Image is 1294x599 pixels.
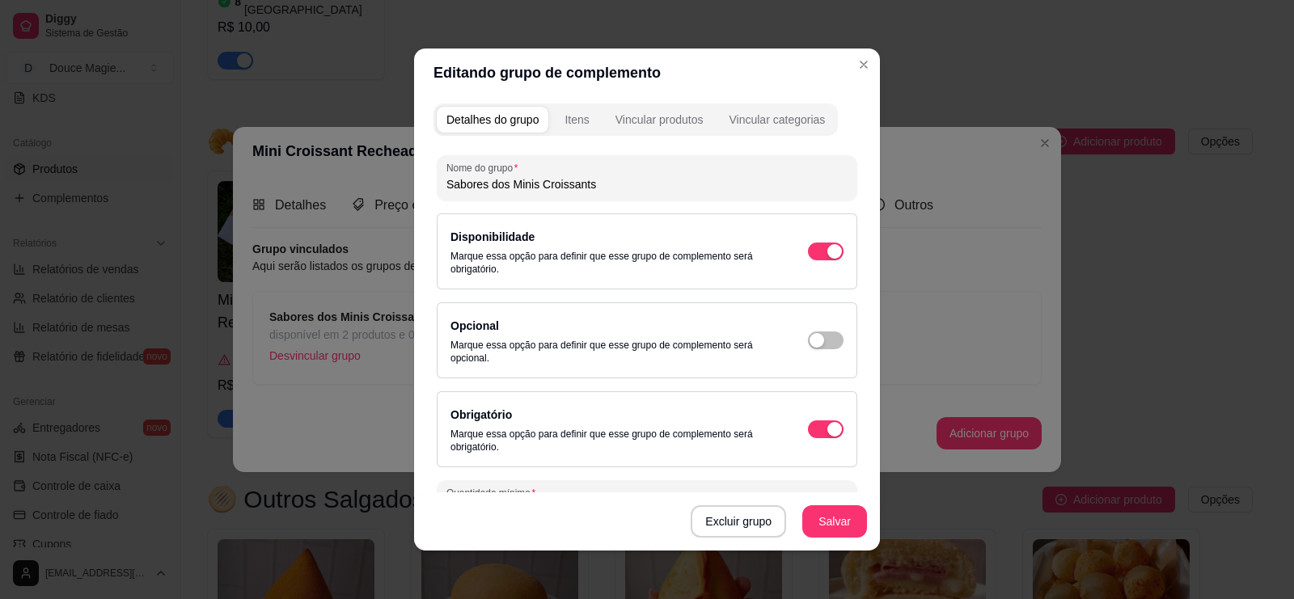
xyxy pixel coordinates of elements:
div: complement-group [433,103,838,136]
header: Editando grupo de complemento [414,49,880,97]
div: Vincular produtos [615,112,704,128]
input: Nome do grupo [446,176,848,192]
div: Itens [565,112,589,128]
label: Quantidade mínima [446,486,541,500]
div: Vincular categorias [729,112,825,128]
label: Opcional [450,319,499,332]
p: Marque essa opção para definir que esse grupo de complemento será opcional. [450,339,776,365]
button: Excluir grupo [691,505,786,538]
div: Detalhes do grupo [446,112,539,128]
button: Close [851,52,877,78]
p: Marque essa opção para definir que esse grupo de complemento será obrigatório. [450,250,776,276]
label: Obrigatório [450,408,512,421]
label: Nome do grupo [446,161,523,175]
div: complement-group [433,103,861,136]
label: Disponibilidade [450,230,535,243]
p: Marque essa opção para definir que esse grupo de complemento será obrigatório. [450,428,776,453]
button: Salvar [802,505,867,538]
